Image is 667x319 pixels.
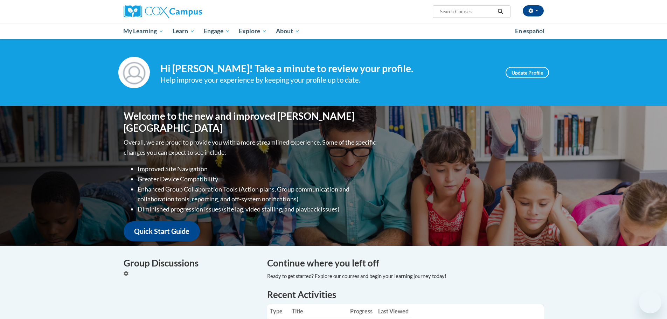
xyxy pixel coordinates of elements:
span: Explore [239,27,267,35]
th: Type [267,304,289,318]
span: Learn [173,27,195,35]
th: Last Viewed [375,304,411,318]
li: Improved Site Navigation [138,164,377,174]
h1: Recent Activities [267,288,544,301]
div: Main menu [113,23,554,39]
a: Explore [234,23,271,39]
a: About [271,23,304,39]
a: En español [510,24,549,39]
a: Engage [199,23,235,39]
iframe: Button to launch messaging window [639,291,661,313]
div: Help improve your experience by keeping your profile up to date. [160,74,495,86]
a: Quick Start Guide [124,221,200,241]
img: Profile Image [118,57,150,88]
li: Enhanced Group Collaboration Tools (Action plans, Group communication and collaboration tools, re... [138,184,377,204]
span: About [276,27,300,35]
th: Title [289,304,347,318]
a: My Learning [119,23,168,39]
p: Overall, we are proud to provide you with a more streamlined experience. Some of the specific cha... [124,137,377,158]
button: Account Settings [523,5,544,16]
li: Diminished progression issues (site lag, video stalling, and playback issues) [138,204,377,214]
img: Cox Campus [124,5,202,18]
span: My Learning [123,27,164,35]
th: Progress [347,304,375,318]
span: Engage [204,27,230,35]
span: En español [515,27,544,35]
li: Greater Device Compatibility [138,174,377,184]
a: Update Profile [506,67,549,78]
h4: Group Discussions [124,256,257,270]
h4: Hi [PERSON_NAME]! Take a minute to review your profile. [160,63,495,75]
a: Cox Campus [124,5,257,18]
input: Search Courses [439,7,495,16]
button: Search [495,7,506,16]
h4: Continue where you left off [267,256,544,270]
a: Learn [168,23,199,39]
h1: Welcome to the new and improved [PERSON_NAME][GEOGRAPHIC_DATA] [124,110,377,134]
